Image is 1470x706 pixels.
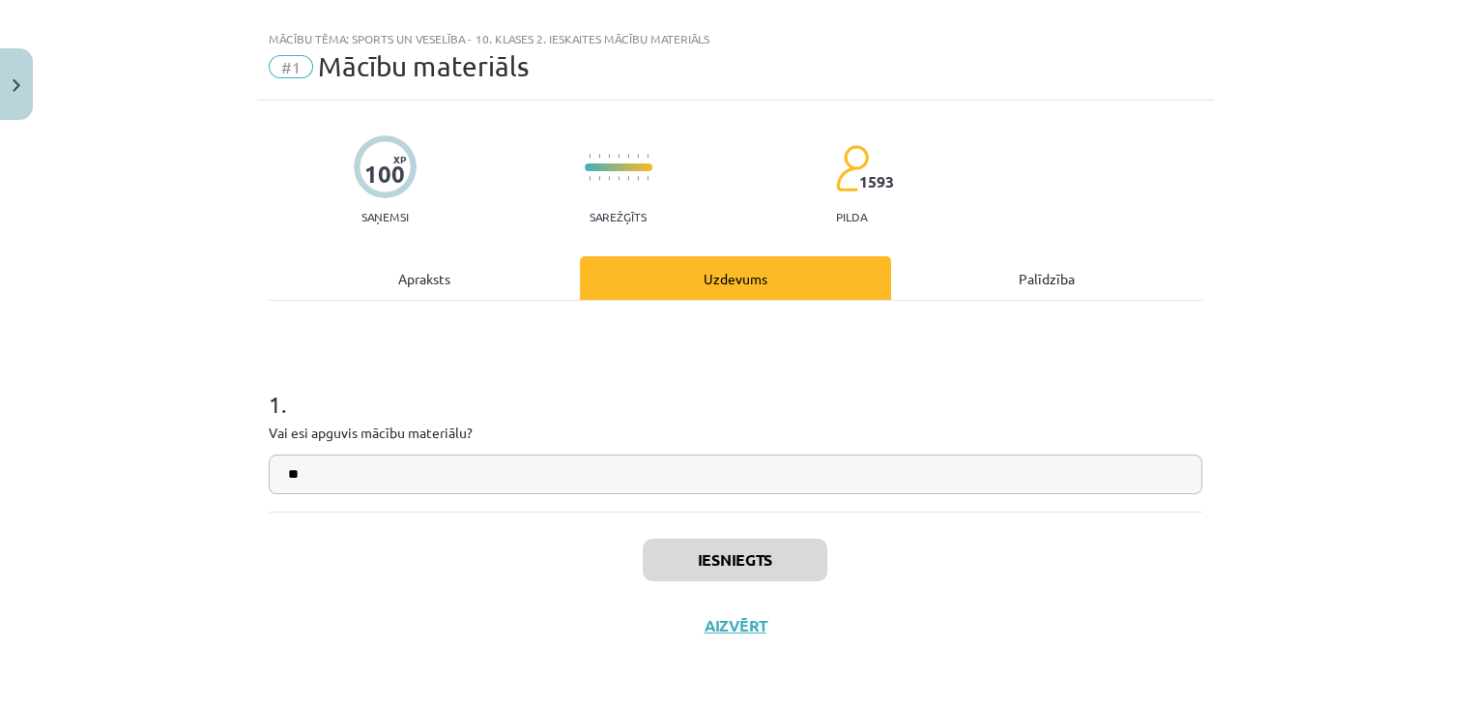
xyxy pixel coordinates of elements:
[269,32,1202,45] div: Mācību tēma: Sports un veselība - 10. klases 2. ieskaites mācību materiāls
[627,154,629,159] img: icon-short-line-57e1e144782c952c97e751825c79c345078a6d821885a25fce030b3d8c18986b.svg
[354,210,417,223] p: Saņemsi
[589,176,591,181] img: icon-short-line-57e1e144782c952c97e751825c79c345078a6d821885a25fce030b3d8c18986b.svg
[699,616,772,635] button: Aizvērt
[891,256,1202,300] div: Palīdzība
[647,176,649,181] img: icon-short-line-57e1e144782c952c97e751825c79c345078a6d821885a25fce030b3d8c18986b.svg
[618,176,620,181] img: icon-short-line-57e1e144782c952c97e751825c79c345078a6d821885a25fce030b3d8c18986b.svg
[589,154,591,159] img: icon-short-line-57e1e144782c952c97e751825c79c345078a6d821885a25fce030b3d8c18986b.svg
[835,144,869,192] img: students-c634bb4e5e11cddfef0936a35e636f08e4e9abd3cc4e673bd6f9a4125e45ecb1.svg
[598,176,600,181] img: icon-short-line-57e1e144782c952c97e751825c79c345078a6d821885a25fce030b3d8c18986b.svg
[590,210,647,223] p: Sarežģīts
[836,210,867,223] p: pilda
[269,55,313,78] span: #1
[269,256,580,300] div: Apraksts
[637,176,639,181] img: icon-short-line-57e1e144782c952c97e751825c79c345078a6d821885a25fce030b3d8c18986b.svg
[637,154,639,159] img: icon-short-line-57e1e144782c952c97e751825c79c345078a6d821885a25fce030b3d8c18986b.svg
[598,154,600,159] img: icon-short-line-57e1e144782c952c97e751825c79c345078a6d821885a25fce030b3d8c18986b.svg
[643,539,827,581] button: Iesniegts
[608,154,610,159] img: icon-short-line-57e1e144782c952c97e751825c79c345078a6d821885a25fce030b3d8c18986b.svg
[627,176,629,181] img: icon-short-line-57e1e144782c952c97e751825c79c345078a6d821885a25fce030b3d8c18986b.svg
[618,154,620,159] img: icon-short-line-57e1e144782c952c97e751825c79c345078a6d821885a25fce030b3d8c18986b.svg
[13,79,20,92] img: icon-close-lesson-0947bae3869378f0d4975bcd49f059093ad1ed9edebbc8119c70593378902aed.svg
[269,423,1202,443] p: Vai esi apguvis mācību materiālu?
[269,357,1202,417] h1: 1 .
[364,161,405,188] div: 100
[580,256,891,300] div: Uzdevums
[318,50,529,82] span: Mācību materiāls
[647,154,649,159] img: icon-short-line-57e1e144782c952c97e751825c79c345078a6d821885a25fce030b3d8c18986b.svg
[393,154,406,164] span: XP
[859,173,894,191] span: 1593
[608,176,610,181] img: icon-short-line-57e1e144782c952c97e751825c79c345078a6d821885a25fce030b3d8c18986b.svg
